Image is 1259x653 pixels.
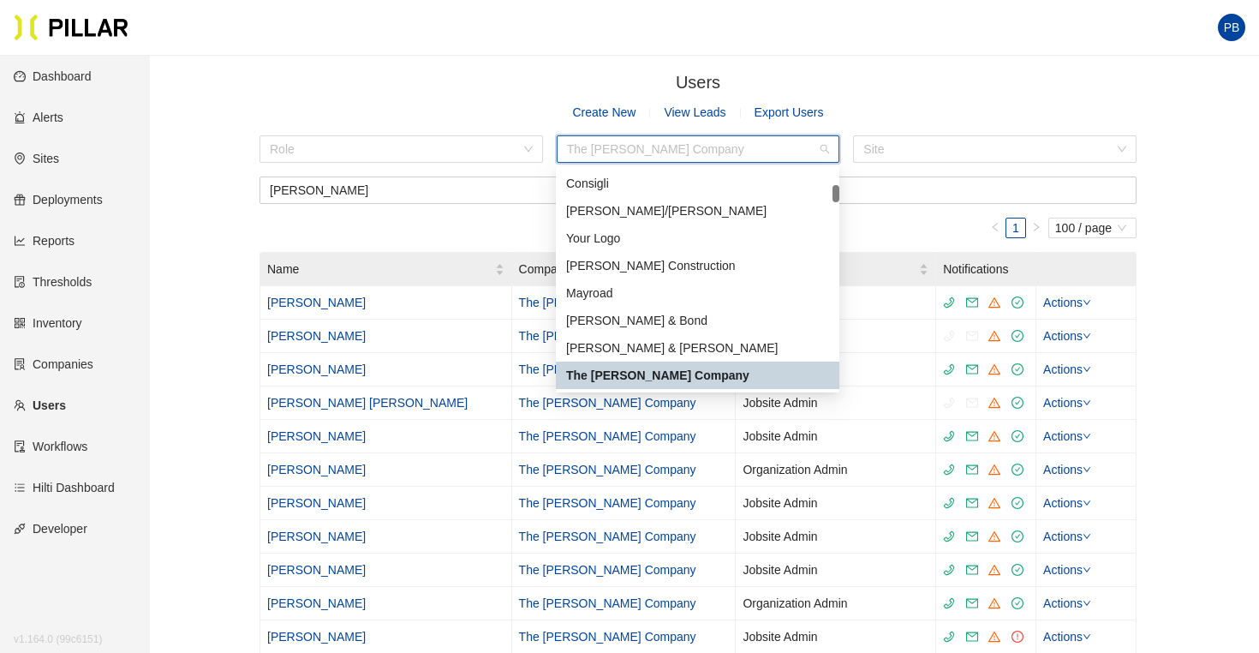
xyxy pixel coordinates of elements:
[1026,218,1047,238] li: Next Page
[1006,219,1025,237] a: 1
[966,363,978,375] span: mail
[943,631,955,643] span: phone
[567,136,830,162] span: The Weitz Company
[519,496,696,510] a: The [PERSON_NAME] Company
[267,362,366,376] a: [PERSON_NAME]
[519,329,696,343] a: The [PERSON_NAME] Company
[736,487,936,520] td: Jobsite Admin
[14,69,92,83] a: dashboardDashboard
[1043,530,1091,543] a: Actions
[943,363,955,375] span: phone
[1083,432,1091,440] span: down
[267,329,366,343] a: [PERSON_NAME]
[566,256,829,275] div: [PERSON_NAME] Construction
[267,260,495,279] span: Name
[1083,365,1091,374] span: down
[14,398,66,412] a: teamUsers
[556,252,839,279] div: Mascaro Construction
[573,103,636,122] a: Create New
[755,105,824,119] span: Export Users
[966,397,978,409] span: mail
[988,297,1000,309] span: warning
[556,170,839,197] div: Consigli
[966,297,978,309] span: mail
[14,234,75,248] a: line-chartReports
[966,330,978,342] span: mail
[988,363,1000,375] span: warning
[556,307,839,334] div: Tighe & Bond
[943,530,955,542] span: phone
[519,530,696,543] a: The [PERSON_NAME] Company
[988,597,1000,609] span: warning
[1011,297,1023,309] span: check-circle
[267,496,366,510] a: [PERSON_NAME]
[736,554,936,587] td: Jobsite Admin
[519,396,696,410] a: The [PERSON_NAME] Company
[1043,429,1091,443] a: Actions
[1083,499,1091,507] span: down
[985,218,1005,238] button: left
[966,497,978,509] span: mail
[556,279,839,307] div: Mayroad
[943,330,955,342] span: phone
[1011,530,1023,542] span: check-circle
[966,464,978,476] span: mail
[1224,14,1240,41] span: PB
[988,497,1000,509] span: warning
[14,316,82,330] a: qrcodeInventory
[936,253,1036,286] th: Notifications
[519,596,696,610] a: The [PERSON_NAME] Company
[267,396,468,410] a: [PERSON_NAME] [PERSON_NAME]
[985,218,1005,238] li: Previous Page
[566,311,829,330] div: [PERSON_NAME] & Bond
[1083,465,1091,474] span: down
[988,564,1000,576] span: warning
[988,631,1000,643] span: warning
[1011,497,1023,509] span: check-circle
[736,420,936,453] td: Jobsite Admin
[519,362,696,376] a: The [PERSON_NAME] Company
[14,522,87,536] a: apiDeveloper
[519,296,696,309] a: The [PERSON_NAME] Company
[736,520,936,554] td: Jobsite Admin
[943,297,955,309] span: phone
[519,563,696,577] a: The [PERSON_NAME] Company
[1083,398,1091,407] span: down
[14,440,87,453] a: auditWorkflows
[943,397,955,409] span: phone
[267,429,366,443] a: [PERSON_NAME]
[1043,496,1091,510] a: Actions
[1011,430,1023,442] span: check-circle
[556,225,839,252] div: Your Logo
[1043,296,1091,309] a: Actions
[1011,330,1023,342] span: check-circle
[664,105,725,119] a: View Leads
[556,334,839,362] div: Sullivan & McLughlin
[566,201,829,220] div: [PERSON_NAME]/[PERSON_NAME]
[988,330,1000,342] span: warning
[966,631,978,643] span: mail
[1055,219,1130,237] span: 100 / page
[519,429,696,443] a: The [PERSON_NAME] Company
[1083,632,1091,641] span: down
[966,564,978,576] span: mail
[1005,218,1026,238] li: 1
[1043,362,1091,376] a: Actions
[1043,396,1091,410] a: Actions
[966,597,978,609] span: mail
[566,366,829,385] div: The [PERSON_NAME] Company
[1011,363,1023,375] span: check-circle
[1011,464,1023,476] span: check-circle
[519,463,696,476] a: The [PERSON_NAME] Company
[1043,463,1091,476] a: Actions
[519,260,719,279] span: Company
[1083,599,1091,608] span: down
[990,222,1000,232] span: left
[566,174,829,193] div: Consigli
[14,275,92,289] a: exceptionThresholds
[676,73,720,92] span: Users
[1011,631,1023,643] span: exclamation-circle
[736,587,936,620] td: Organization Admin
[1026,218,1047,238] button: right
[988,430,1000,442] span: warning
